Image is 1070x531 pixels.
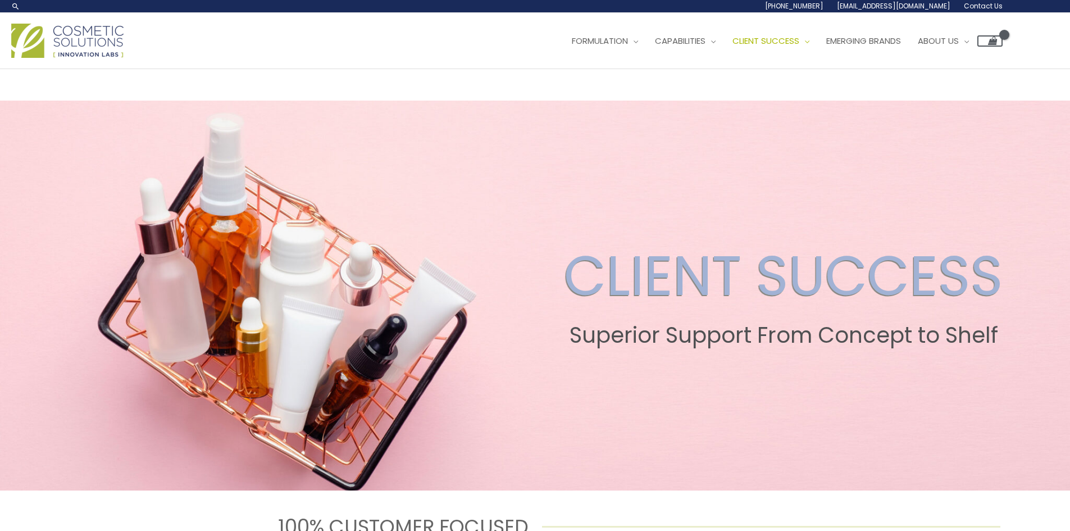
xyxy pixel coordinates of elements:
a: Capabilities [646,24,724,58]
span: [PHONE_NUMBER] [765,1,823,11]
span: Capabilities [655,35,705,47]
a: Client Success [724,24,818,58]
a: Formulation [563,24,646,58]
span: Emerging Brands [826,35,901,47]
img: Cosmetic Solutions Logo [11,24,124,58]
a: Search icon link [11,2,20,11]
a: Emerging Brands [818,24,909,58]
span: [EMAIL_ADDRESS][DOMAIN_NAME] [837,1,950,11]
h2: Superior Support From Concept to Shelf [564,323,1003,348]
a: About Us [909,24,977,58]
span: Contact Us [964,1,1003,11]
h2: CLIENT SUCCESS [564,243,1003,309]
span: Client Success [732,35,799,47]
span: About Us [918,35,959,47]
span: Formulation [572,35,628,47]
nav: Site Navigation [555,24,1003,58]
a: View Shopping Cart, empty [977,35,1003,47]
